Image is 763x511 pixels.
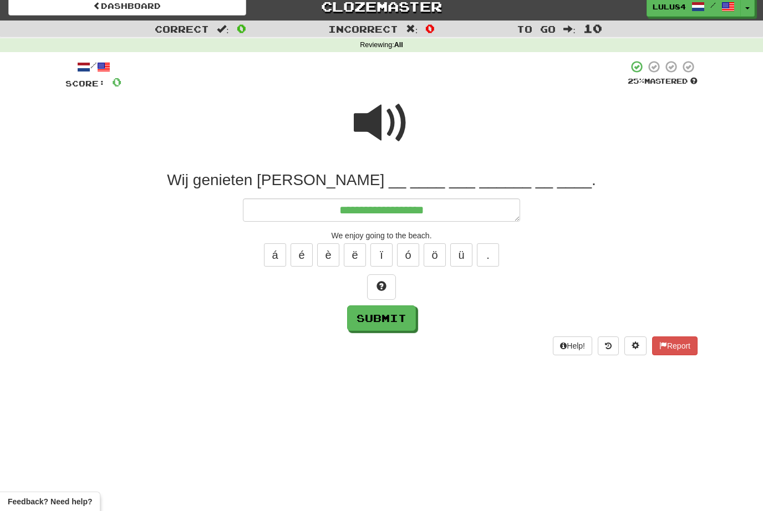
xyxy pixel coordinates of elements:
[628,76,644,85] span: 25 %
[317,243,339,267] button: è
[563,24,576,34] span: :
[370,243,393,267] button: ï
[450,243,472,267] button: ü
[424,243,446,267] button: ö
[397,243,419,267] button: ó
[8,496,92,507] span: Open feedback widget
[477,243,499,267] button: .
[291,243,313,267] button: é
[517,23,556,34] span: To go
[217,24,229,34] span: :
[65,230,698,241] div: We enjoy going to the beach.
[425,22,435,35] span: 0
[65,60,121,74] div: /
[406,24,418,34] span: :
[264,243,286,267] button: á
[155,23,209,34] span: Correct
[653,2,686,12] span: Lulu84
[652,336,698,355] button: Report
[347,305,416,331] button: Submit
[553,336,592,355] button: Help!
[65,170,698,190] div: Wij genieten [PERSON_NAME] __ ____ ___ ______ __ ____.
[328,23,398,34] span: Incorrect
[394,41,403,49] strong: All
[710,1,716,9] span: /
[344,243,366,267] button: ë
[598,336,619,355] button: Round history (alt+y)
[112,75,121,89] span: 0
[583,22,602,35] span: 10
[65,79,105,88] span: Score:
[237,22,246,35] span: 0
[367,274,396,300] button: Hint!
[628,76,698,86] div: Mastered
